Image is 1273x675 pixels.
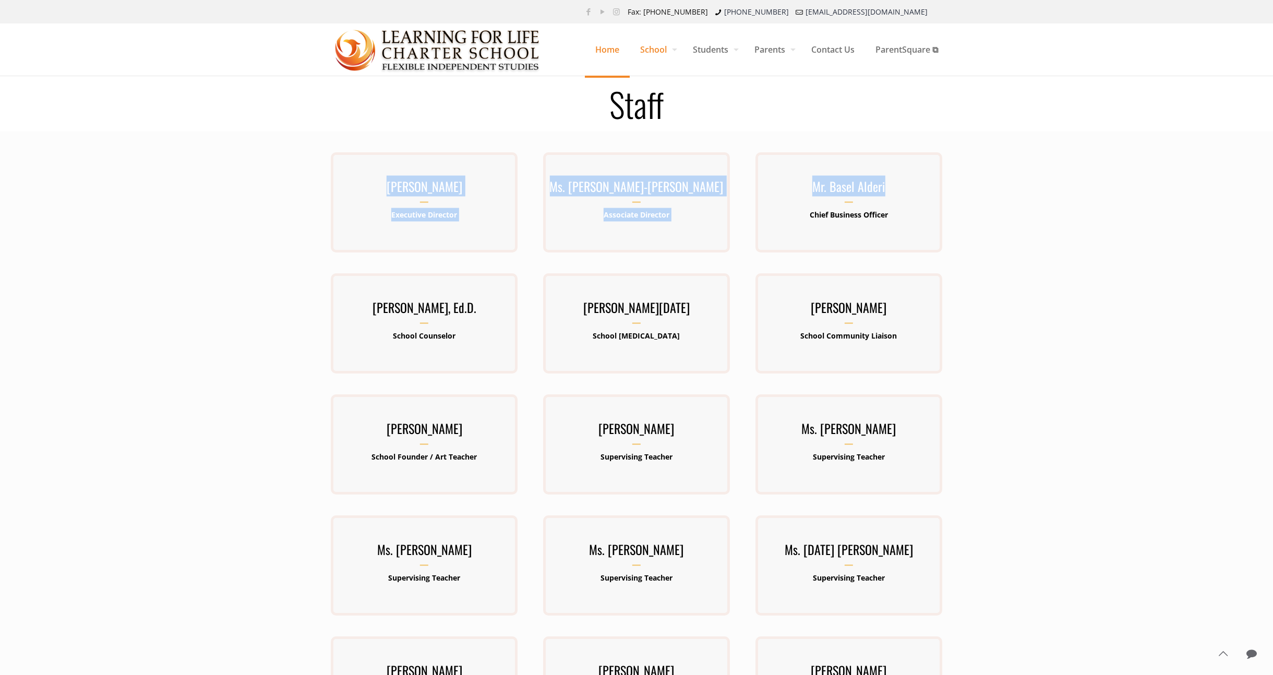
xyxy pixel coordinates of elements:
[611,6,622,17] a: Instagram icon
[800,331,897,341] b: School Community Liaison
[583,6,594,17] a: Facebook icon
[630,34,682,65] span: School
[682,23,744,76] a: Students
[813,573,885,583] b: Supervising Teacher
[724,7,789,17] a: [PHONE_NUMBER]
[755,418,942,445] h3: Ms. [PERSON_NAME]
[388,573,460,583] b: Supervising Teacher
[543,176,730,203] h3: Ms. [PERSON_NAME]-[PERSON_NAME]
[393,331,455,341] b: School Counselor
[391,210,457,220] b: Executive Director
[335,24,540,76] img: Staff
[1212,643,1234,665] a: Back to top icon
[801,23,865,76] a: Contact Us
[543,418,730,445] h3: [PERSON_NAME]
[371,452,477,462] b: School Founder / Art Teacher
[801,34,865,65] span: Contact Us
[755,297,942,324] h3: [PERSON_NAME]
[331,297,518,324] h3: [PERSON_NAME], Ed.D.
[806,7,928,17] a: [EMAIL_ADDRESS][DOMAIN_NAME]
[543,297,730,324] h3: [PERSON_NAME][DATE]
[744,34,801,65] span: Parents
[682,34,744,65] span: Students
[585,23,630,76] a: Home
[744,23,801,76] a: Parents
[813,452,885,462] b: Supervising Teacher
[585,34,630,65] span: Home
[865,23,948,76] a: ParentSquare ⧉
[713,7,724,17] i: phone
[331,418,518,445] h3: [PERSON_NAME]
[810,210,888,220] b: Chief Business Officer
[593,331,680,341] b: School [MEDICAL_DATA]
[794,7,804,17] i: mail
[331,176,518,203] h3: [PERSON_NAME]
[755,176,942,203] h3: Mr. Basel Alderi
[318,87,955,120] h1: Staff
[331,539,518,566] h3: Ms. [PERSON_NAME]
[630,23,682,76] a: School
[543,539,730,566] h3: Ms. [PERSON_NAME]
[597,6,608,17] a: YouTube icon
[755,539,942,566] h3: Ms. [DATE] [PERSON_NAME]
[604,210,669,220] b: Associate Director
[601,573,672,583] b: Supervising Teacher
[601,452,672,462] b: Supervising Teacher
[335,23,540,76] a: Learning for Life Charter School
[865,34,948,65] span: ParentSquare ⧉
